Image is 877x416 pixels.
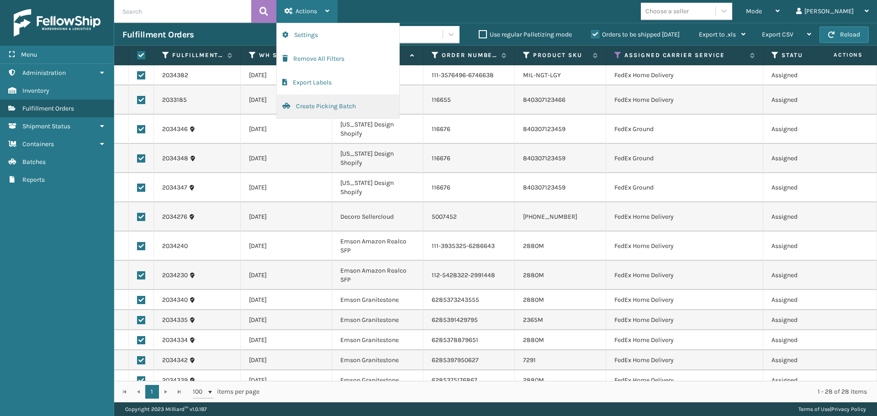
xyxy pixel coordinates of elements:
[523,125,565,133] a: 840307123459
[423,65,515,85] td: 111-3576496-6746638
[22,69,66,77] span: Administration
[523,242,544,250] a: 2880M
[332,115,423,144] td: [US_STATE] Design Shopify
[162,295,188,305] a: 2034340
[122,29,194,40] h3: Fulfillment Orders
[606,85,763,115] td: FedEx Home Delivery
[241,350,332,370] td: [DATE]
[272,387,867,396] div: 1 - 28 of 28 items
[819,26,869,43] button: Reload
[145,385,159,399] a: 1
[533,51,588,59] label: Product SKU
[523,271,544,279] a: 2880M
[162,336,188,345] a: 2034334
[162,154,188,163] a: 2034348
[332,370,423,390] td: Emson Granitestone
[423,310,515,330] td: 6285391429795
[241,370,332,390] td: [DATE]
[241,202,332,232] td: [DATE]
[22,105,74,112] span: Fulfillment Orders
[162,356,188,365] a: 2034342
[523,336,544,344] a: 2880M
[523,154,565,162] a: 840307123459
[624,51,745,59] label: Assigned Carrier Service
[277,95,399,118] button: Create Picking Batch
[606,350,763,370] td: FedEx Home Delivery
[763,202,855,232] td: Assigned
[22,176,45,184] span: Reports
[606,261,763,290] td: FedEx Home Delivery
[332,261,423,290] td: Emson Amazon Realco SFP
[241,144,332,173] td: [DATE]
[22,122,70,130] span: Shipment Status
[831,406,866,412] a: Privacy Policy
[523,96,565,104] a: 840307123466
[762,31,793,38] span: Export CSV
[162,242,188,251] a: 2034240
[423,144,515,173] td: 116676
[423,330,515,350] td: 6285378879651
[277,23,399,47] button: Settings
[332,232,423,261] td: Emson Amazon Realco SFP
[193,387,206,396] span: 100
[763,261,855,290] td: Assigned
[332,144,423,173] td: [US_STATE] Design Shopify
[763,173,855,202] td: Assigned
[606,202,763,232] td: FedEx Home Delivery
[423,261,515,290] td: 112-5428322-2991448
[798,406,830,412] a: Terms of Use
[14,9,100,37] img: logo
[423,290,515,310] td: 6285373243555
[162,183,187,192] a: 2034347
[162,271,188,280] a: 2034230
[162,125,188,134] a: 2034346
[606,65,763,85] td: FedEx Home Delivery
[332,350,423,370] td: Emson Granitestone
[763,310,855,330] td: Assigned
[193,385,259,399] span: items per page
[162,95,187,105] a: 2033185
[172,51,223,59] label: Fulfillment Order Id
[591,31,680,38] label: Orders to be shipped [DATE]
[763,144,855,173] td: Assigned
[277,47,399,71] button: Remove All Filters
[162,212,187,221] a: 2034276
[523,376,544,384] a: 2880M
[442,51,497,59] label: Order Number
[423,350,515,370] td: 6285397950627
[606,310,763,330] td: FedEx Home Delivery
[259,51,314,59] label: WH Ship By Date
[763,65,855,85] td: Assigned
[241,85,332,115] td: [DATE]
[22,87,49,95] span: Inventory
[805,47,868,63] span: Actions
[523,71,561,79] a: MIL-NGT-LGY
[606,290,763,310] td: FedEx Home Delivery
[423,370,515,390] td: 6285375176867
[606,370,763,390] td: FedEx Home Delivery
[523,213,577,221] a: [PHONE_NUMBER]
[645,6,689,16] div: Choose a seller
[763,115,855,144] td: Assigned
[423,232,515,261] td: 111-3935325-6286643
[332,330,423,350] td: Emson Granitestone
[241,65,332,85] td: [DATE]
[798,402,866,416] div: |
[423,202,515,232] td: 5007452
[763,290,855,310] td: Assigned
[241,232,332,261] td: [DATE]
[479,31,572,38] label: Use regular Palletizing mode
[423,85,515,115] td: 116655
[699,31,736,38] span: Export to .xls
[162,71,188,80] a: 2034382
[423,173,515,202] td: 116676
[332,290,423,310] td: Emson Granitestone
[606,173,763,202] td: FedEx Ground
[241,261,332,290] td: [DATE]
[241,115,332,144] td: [DATE]
[606,330,763,350] td: FedEx Home Delivery
[296,7,317,15] span: Actions
[332,173,423,202] td: [US_STATE] Design Shopify
[746,7,762,15] span: Mode
[523,184,565,191] a: 840307123459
